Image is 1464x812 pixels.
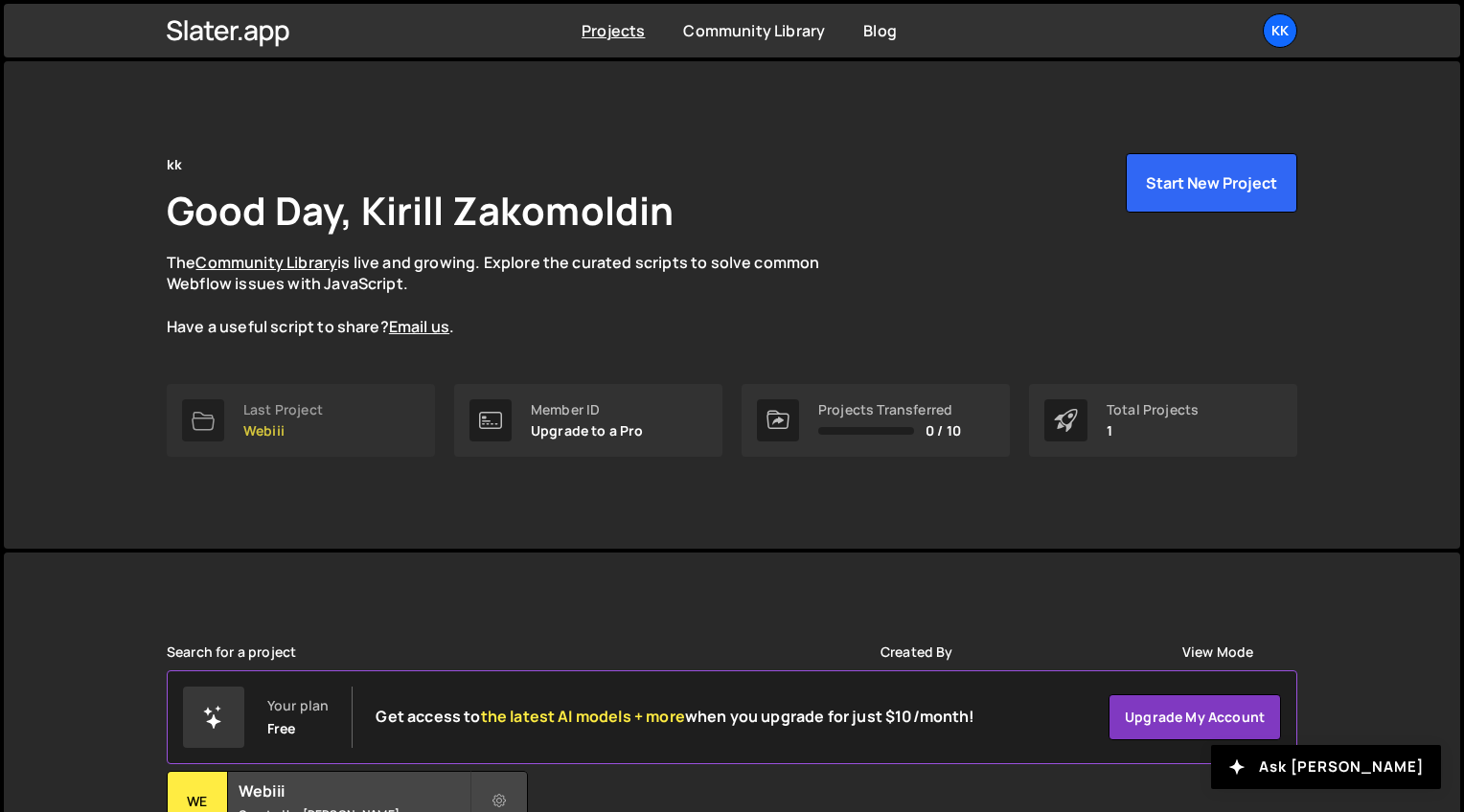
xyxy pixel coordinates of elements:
h2: Get access to when you upgrade for just $10/month! [376,708,974,726]
div: Projects Transferred [818,402,961,417]
a: Blog [863,20,897,41]
h1: Good Day, Kirill Zakomoldin [167,184,674,237]
a: Last Project Webiii [167,384,435,457]
button: Ask [PERSON_NAME] [1211,745,1441,789]
button: Start New Project [1126,153,1297,213]
div: Your plan [267,698,329,713]
div: Last Project [243,402,323,417]
div: Free [267,721,296,736]
label: Search for a project [167,644,296,660]
a: Email us [389,316,449,337]
a: Community Library [195,252,337,273]
a: Upgrade my account [1109,694,1281,740]
a: Community Library [683,20,825,41]
label: View Mode [1182,644,1253,660]
div: Total Projects [1107,402,1199,417]
p: The is live and growing. Explore the curated scripts to solve common Webflow issues with JavaScri... [167,252,857,338]
div: kk [167,153,182,176]
span: the latest AI models + more [481,706,685,727]
p: Webiii [243,423,323,439]
p: 1 [1107,423,1199,439]
div: Member ID [531,402,644,417]
span: 0 / 10 [926,423,961,439]
a: kk [1263,13,1297,48]
label: Created By [881,644,953,660]
a: Projects [582,20,645,41]
p: Upgrade to a Pro [531,423,644,439]
h2: Webiii [239,780,469,801]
